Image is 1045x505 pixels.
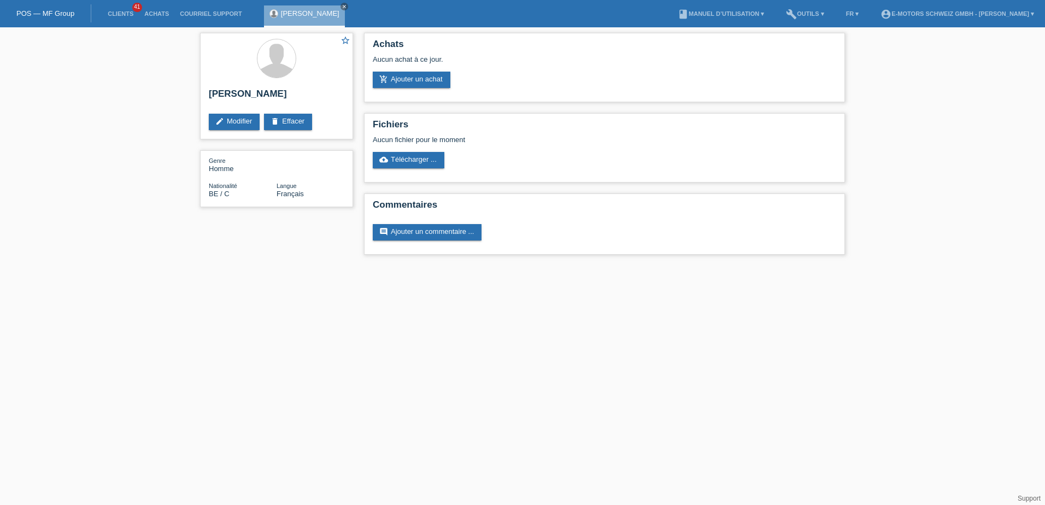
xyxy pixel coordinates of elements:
[139,10,174,17] a: Achats
[209,183,237,189] span: Nationalité
[264,114,312,130] a: deleteEffacer
[841,10,865,17] a: FR ▾
[342,4,347,9] i: close
[373,119,836,136] h2: Fichiers
[780,10,829,17] a: buildOutils ▾
[271,117,279,126] i: delete
[373,39,836,55] h2: Achats
[209,157,226,164] span: Genre
[132,3,142,12] span: 41
[209,190,230,198] span: Belgique / C / 07.07.2014
[209,114,260,130] a: editModifier
[379,75,388,84] i: add_shopping_cart
[373,224,482,240] a: commentAjouter un commentaire ...
[373,72,450,88] a: add_shopping_cartAjouter un achat
[373,55,836,72] div: Aucun achat à ce jour.
[373,152,444,168] a: cloud_uploadTélécharger ...
[281,9,339,17] a: [PERSON_NAME]
[373,199,836,216] h2: Commentaires
[209,89,344,105] h2: [PERSON_NAME]
[678,9,689,20] i: book
[174,10,247,17] a: Courriel Support
[277,183,297,189] span: Langue
[379,155,388,164] i: cloud_upload
[340,36,350,45] i: star_border
[277,190,304,198] span: Français
[16,9,74,17] a: POS — MF Group
[209,156,277,173] div: Homme
[1018,495,1041,502] a: Support
[215,117,224,126] i: edit
[340,36,350,47] a: star_border
[340,3,348,10] a: close
[786,9,797,20] i: build
[880,9,891,20] i: account_circle
[379,227,388,236] i: comment
[373,136,707,144] div: Aucun fichier pour le moment
[672,10,770,17] a: bookManuel d’utilisation ▾
[875,10,1040,17] a: account_circleE-Motors Schweiz GmbH - [PERSON_NAME] ▾
[102,10,139,17] a: Clients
